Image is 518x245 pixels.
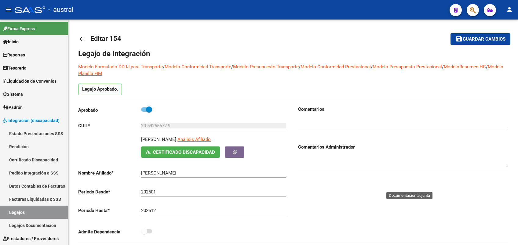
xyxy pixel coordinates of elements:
mat-icon: save [455,35,463,42]
span: Sistema [3,91,23,98]
h1: Legajo de Integración [78,49,508,59]
mat-icon: person [506,6,513,13]
button: Guardar cambios [451,33,510,45]
h3: Comentarios [298,106,508,113]
span: - austral [48,3,73,16]
a: ModeloResumen HC [444,64,486,70]
p: [PERSON_NAME] [141,136,176,143]
span: Tesorería [3,65,27,71]
a: Modelo Conformidad Transporte [165,64,231,70]
p: Periodo Desde [78,189,141,195]
p: Legajo Aprobado. [78,84,122,95]
span: Reportes [3,52,25,58]
p: Admite Dependencia [78,229,141,235]
span: Liquidación de Convenios [3,78,57,85]
h3: Comentarios Administrador [298,144,508,150]
span: Certificado Discapacidad [153,150,215,155]
span: Análisis Afiliado [177,137,211,142]
p: CUIL [78,122,141,129]
mat-icon: menu [5,6,12,13]
span: Integración (discapacidad) [3,117,60,124]
span: Prestadores / Proveedores [3,235,59,242]
a: Modelo Presupuesto Prestacional [373,64,442,70]
p: Nombre Afiliado [78,170,141,176]
iframe: Intercom live chat [497,224,512,239]
span: Guardar cambios [463,37,505,42]
p: Aprobado [78,107,141,113]
mat-icon: arrow_back [78,35,86,43]
button: Certificado Discapacidad [141,146,220,158]
span: Firma Express [3,25,35,32]
p: Periodo Hasta [78,207,141,214]
a: Modelo Conformidad Prestacional [301,64,371,70]
a: Modelo Presupuesto Transporte [233,64,299,70]
span: Inicio [3,38,19,45]
span: Padrón [3,104,23,111]
a: Modelo Formulario DDJJ para Transporte [78,64,163,70]
span: Editar 154 [90,35,121,42]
